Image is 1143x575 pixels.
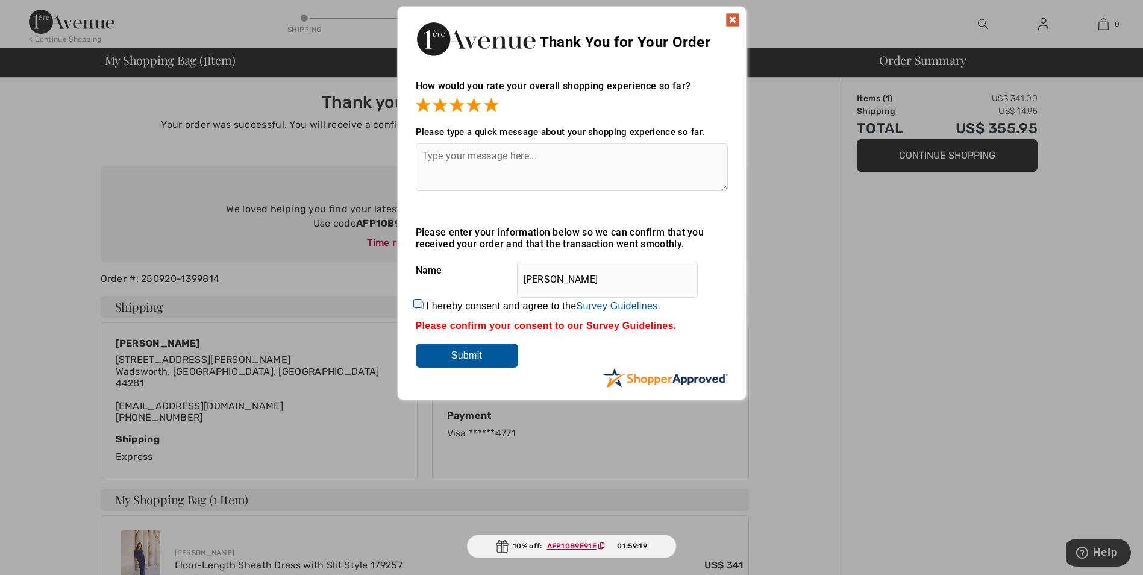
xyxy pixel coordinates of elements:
[416,68,728,115] div: How would you rate your overall shopping experience so far?
[27,8,52,19] span: Help
[416,127,728,137] div: Please type a quick message about your shopping experience so far.
[416,321,728,331] div: Please confirm your consent to our Survey Guidelines.
[426,301,660,312] label: I hereby consent and agree to the
[576,301,660,311] a: Survey Guidelines.
[617,541,647,551] span: 01:59:19
[416,19,536,59] img: Thank You for Your Order
[547,542,597,550] ins: AFP10B9E91E
[416,256,728,286] div: Name
[496,540,508,553] img: Gift.svg
[540,34,710,51] span: Thank You for Your Order
[416,227,728,250] div: Please enter your information below so we can confirm that you received your order and that the t...
[416,344,518,368] input: Submit
[466,535,677,558] div: 10% off:
[725,13,740,27] img: x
